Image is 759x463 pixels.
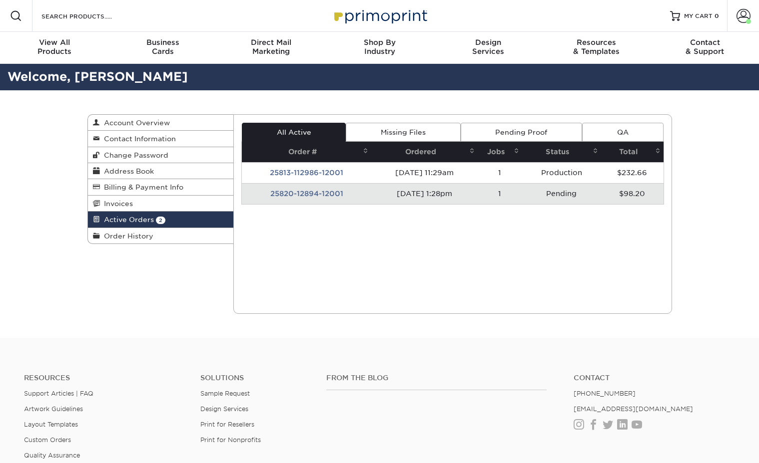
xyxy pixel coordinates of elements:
a: Account Overview [88,115,234,131]
td: [DATE] 11:29am [371,162,478,183]
td: $98.20 [601,183,663,204]
a: Direct MailMarketing [217,32,325,64]
a: Billing & Payment Info [88,179,234,195]
input: SEARCH PRODUCTS..... [40,10,138,22]
span: Design [434,38,542,47]
a: [PHONE_NUMBER] [574,390,636,397]
span: Contact [651,38,759,47]
a: Design Services [200,405,248,413]
a: All Active [242,123,346,142]
td: 1 [478,183,522,204]
span: Active Orders [100,216,154,224]
span: Contact Information [100,135,176,143]
span: Invoices [100,200,133,208]
th: Jobs [478,142,522,162]
a: Contact [574,374,735,382]
th: Total [601,142,663,162]
h4: From the Blog [326,374,546,382]
span: Resources [542,38,651,47]
td: 1 [478,162,522,183]
div: & Support [651,38,759,56]
a: Print for Resellers [200,421,254,428]
div: Services [434,38,542,56]
a: [EMAIL_ADDRESS][DOMAIN_NAME] [574,405,693,413]
td: [DATE] 1:28pm [371,183,478,204]
a: Missing Files [346,123,460,142]
span: Order History [100,232,153,240]
a: QA [582,123,663,142]
a: BusinessCards [108,32,217,64]
th: Ordered [371,142,478,162]
div: & Templates [542,38,651,56]
th: Status [522,142,601,162]
a: Change Password [88,147,234,163]
span: 2 [156,217,165,224]
a: Artwork Guidelines [24,405,83,413]
a: Print for Nonprofits [200,436,261,444]
span: Change Password [100,151,168,159]
span: MY CART [684,12,713,20]
span: Business [108,38,217,47]
iframe: Google Customer Reviews [2,433,85,460]
a: Order History [88,228,234,243]
a: Address Book [88,163,234,179]
th: Order # [242,142,371,162]
div: Industry [325,38,434,56]
img: Primoprint [330,5,430,26]
a: Active Orders 2 [88,212,234,228]
h4: Resources [24,374,185,382]
td: 25820-12894-12001 [242,183,371,204]
a: Layout Templates [24,421,78,428]
a: Shop ByIndustry [325,32,434,64]
a: Pending Proof [461,123,582,142]
a: DesignServices [434,32,542,64]
span: Direct Mail [217,38,325,47]
td: Production [522,162,601,183]
td: $232.66 [601,162,663,183]
span: Address Book [100,167,154,175]
a: Contact Information [88,131,234,147]
span: Shop By [325,38,434,47]
a: Sample Request [200,390,250,397]
a: Invoices [88,196,234,212]
td: Pending [522,183,601,204]
a: Resources& Templates [542,32,651,64]
span: Account Overview [100,119,170,127]
div: Cards [108,38,217,56]
a: Support Articles | FAQ [24,390,93,397]
h4: Solutions [200,374,311,382]
div: Marketing [217,38,325,56]
span: Billing & Payment Info [100,183,183,191]
span: 0 [715,12,719,19]
td: 25813-112986-12001 [242,162,371,183]
a: Contact& Support [651,32,759,64]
